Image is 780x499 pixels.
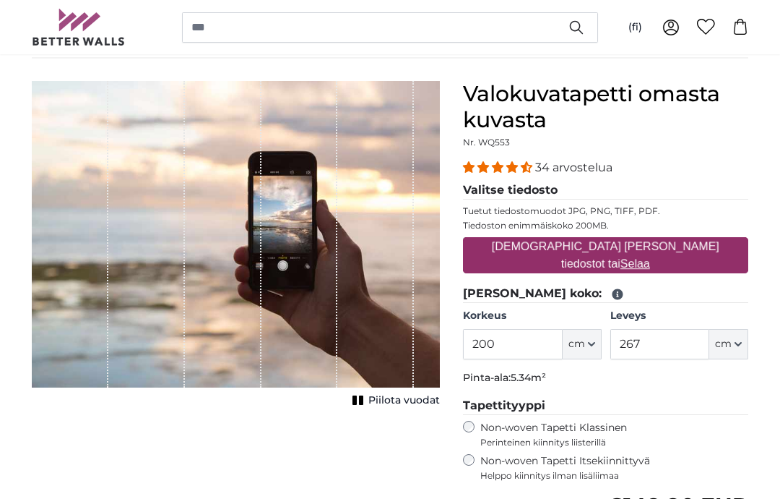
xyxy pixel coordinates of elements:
span: Perinteinen kiinnitys liisterillä [480,438,748,449]
img: Betterwalls [32,9,126,46]
span: Nr. WQ553 [463,137,510,148]
legend: Valitse tiedosto [463,182,748,200]
legend: Tapettityyppi [463,398,748,416]
label: [DEMOGRAPHIC_DATA] [PERSON_NAME] tiedostot tai [463,233,748,279]
button: cm [709,330,748,360]
p: Pinta-ala: [463,372,748,386]
p: Tuetut tiedostomuodot JPG, PNG, TIFF, PDF. [463,206,748,218]
p: Tiedoston enimmäiskoko 200MB. [463,221,748,232]
legend: [PERSON_NAME] koko: [463,286,748,304]
label: Korkeus [463,310,601,324]
span: Piilota vuodat [368,394,440,409]
span: 4.32 stars [463,161,535,175]
div: 1 of 1 [32,82,440,411]
label: Non-woven Tapetti Klassinen [480,422,748,449]
h1: Valokuvatapetti omasta kuvasta [463,82,748,134]
span: 5.34m² [511,372,546,385]
span: 34 arvostelua [535,161,612,175]
u: Selaa [620,258,650,270]
span: Helppo kiinnitys ilman lisäliimaa [480,471,748,482]
span: cm [568,338,585,352]
button: cm [563,330,602,360]
button: (fi) [617,14,654,40]
span: cm [715,338,732,352]
button: Piilota vuodat [348,391,440,411]
label: Leveys [610,310,748,324]
label: Non-woven Tapetti Itsekiinnittyvä [480,455,748,482]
